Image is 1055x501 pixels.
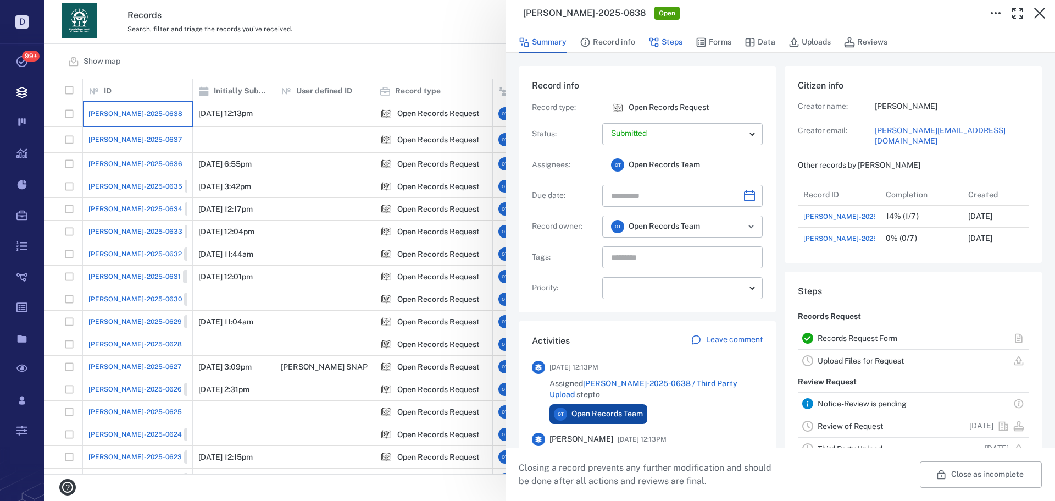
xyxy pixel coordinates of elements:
[743,219,759,234] button: Open
[968,233,992,244] p: [DATE]
[611,101,624,114] img: icon Open Records Request
[818,422,883,431] a: Review of Request
[818,399,907,408] a: Notice-Review is pending
[532,79,763,92] h6: Record info
[532,252,598,263] p: Tags :
[798,372,857,392] p: Review Request
[648,32,682,53] button: Steps
[629,102,709,113] p: Open Records Request
[629,221,700,232] span: Open Records Team
[798,125,875,147] p: Creator email:
[706,334,763,345] p: Leave comment
[969,421,993,432] p: [DATE]
[875,125,1029,147] a: [PERSON_NAME][EMAIL_ADDRESS][DOMAIN_NAME]
[519,461,780,488] p: Closing a record prevents any further modification and should be done after all actions and revie...
[629,159,700,170] span: Open Records Team
[25,8,47,18] span: Help
[798,160,1029,171] p: Other records by [PERSON_NAME]
[691,334,763,348] a: Leave comment
[803,212,897,222] a: [PERSON_NAME]-2025-0638
[803,234,897,244] a: [PERSON_NAME]-2025-0637
[818,334,897,343] a: Records Request Form
[818,356,904,365] a: Upload Files for Request
[985,2,1007,24] button: Toggle to Edit Boxes
[532,221,598,232] p: Record owner :
[532,190,598,201] p: Due date :
[549,434,613,445] span: [PERSON_NAME]
[554,408,567,421] div: O T
[886,179,928,210] div: Completion
[798,101,875,112] p: Creator name:
[798,184,880,206] div: Record ID
[696,32,731,53] button: Forms
[968,211,992,222] p: [DATE]
[745,32,775,53] button: Data
[963,184,1045,206] div: Created
[618,433,667,446] span: [DATE] 12:13PM
[532,129,598,140] p: Status :
[519,66,776,321] div: Record infoRecord type:icon Open Records RequestOpen Records RequestStatus:Assignees:OTOpen Recor...
[519,32,567,53] button: Summary
[611,101,624,114] div: Open Records Request
[968,179,998,210] div: Created
[532,334,570,348] h6: Activities
[1029,2,1051,24] button: Close
[886,212,919,221] div: 14% (1/7)
[880,184,963,206] div: Completion
[803,179,839,210] div: Record ID
[1007,2,1029,24] button: Toggle Fullscreen
[798,79,1029,92] h6: Citizen info
[611,282,745,295] div: —
[571,409,643,420] span: Open Records Team
[789,32,831,53] button: Uploads
[985,443,1009,454] p: [DATE]
[798,285,1029,298] h6: Steps
[886,234,917,243] div: 0% (0/7)
[15,15,29,29] p: D
[798,307,861,327] p: Records Request
[523,7,646,20] h3: [PERSON_NAME]-2025-0638
[657,9,678,18] span: Open
[22,51,40,62] span: 99+
[611,158,624,172] div: O T
[532,159,598,170] p: Assignees :
[875,101,1029,112] p: [PERSON_NAME]
[785,66,1042,272] div: Citizen infoCreator name:[PERSON_NAME]Creator email:[PERSON_NAME][EMAIL_ADDRESS][DOMAIN_NAME]Othe...
[532,102,598,113] p: Record type :
[580,32,635,53] button: Record info
[549,361,598,374] span: [DATE] 12:13PM
[738,185,760,207] button: Choose date
[549,379,737,399] a: [PERSON_NAME]-2025-0638 / Third Party Upload
[611,220,624,233] div: O T
[611,128,745,139] p: Submitted
[920,461,1042,488] button: Close as incomplete
[532,283,598,294] p: Priority :
[818,444,882,453] a: Third Party Upload
[844,32,887,53] button: Reviews
[549,378,763,400] span: Assigned step to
